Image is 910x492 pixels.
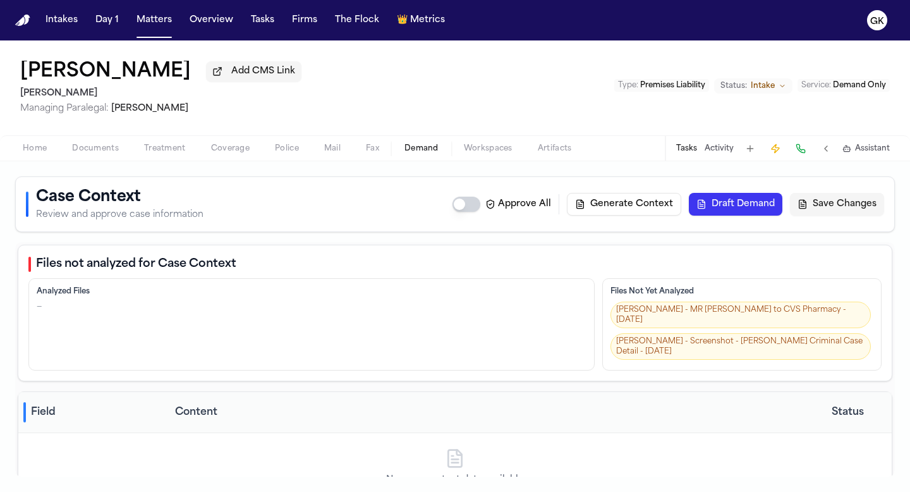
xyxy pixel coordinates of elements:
[410,14,445,27] span: Metrics
[689,193,782,216] button: Draft Demand
[40,9,83,32] button: Intakes
[855,144,890,154] span: Assistant
[275,144,299,154] span: Police
[803,392,892,433] th: Status
[206,61,301,82] button: Add CMS Link
[397,14,408,27] span: crown
[324,144,341,154] span: Mail
[610,302,871,328] a: [PERSON_NAME] - MR [PERSON_NAME] to CVS Pharmacy - [DATE]
[610,286,873,297] div: Files Not Yet Analyzed
[20,104,109,113] span: Managing Paralegal:
[90,9,124,32] button: Day 1
[676,144,697,154] button: Tasks
[640,82,705,89] span: Premises Liability
[15,15,30,27] img: Finch Logo
[567,193,681,216] button: Generate Context
[798,79,890,92] button: Edit Service: Demand Only
[705,144,734,154] button: Activity
[870,17,884,26] text: GK
[111,104,188,113] span: [PERSON_NAME]
[464,144,513,154] span: Workspaces
[246,9,279,32] button: Tasks
[792,140,810,157] button: Make a Call
[36,209,203,221] p: Review and approve case information
[72,144,119,154] span: Documents
[185,9,238,32] button: Overview
[842,144,890,154] button: Assistant
[741,140,759,157] button: Add Task
[131,9,177,32] button: Matters
[144,144,186,154] span: Treatment
[15,15,30,27] a: Home
[20,61,191,83] button: Edit matter name
[801,82,831,89] span: Service :
[36,255,236,273] h2: Files not analyzed for Case Context
[538,144,572,154] span: Artifacts
[211,144,250,154] span: Coverage
[37,286,586,297] div: Analyzed Files
[767,140,784,157] button: Create Immediate Task
[366,144,379,154] span: Fax
[386,474,524,486] p: No case context data available
[23,402,165,422] div: Field
[330,9,384,32] button: The Flock
[404,144,439,154] span: Demand
[392,9,450,32] button: crownMetrics
[614,79,709,92] button: Edit Type: Premises Liability
[170,392,803,433] th: Content
[231,65,295,78] span: Add CMS Link
[751,81,775,91] span: Intake
[714,78,792,94] button: Change status from Intake
[37,302,42,312] div: —
[20,61,191,83] h1: [PERSON_NAME]
[790,193,884,216] button: Save Changes
[20,86,301,101] h2: [PERSON_NAME]
[485,198,551,211] label: Approve All
[36,187,203,207] h1: Case Context
[720,81,747,91] span: Status:
[287,9,322,32] button: Firms
[23,144,47,154] span: Home
[618,82,638,89] span: Type :
[610,333,871,360] a: [PERSON_NAME] - Screenshot - [PERSON_NAME] Criminal Case Detail - [DATE]
[833,82,886,89] span: Demand Only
